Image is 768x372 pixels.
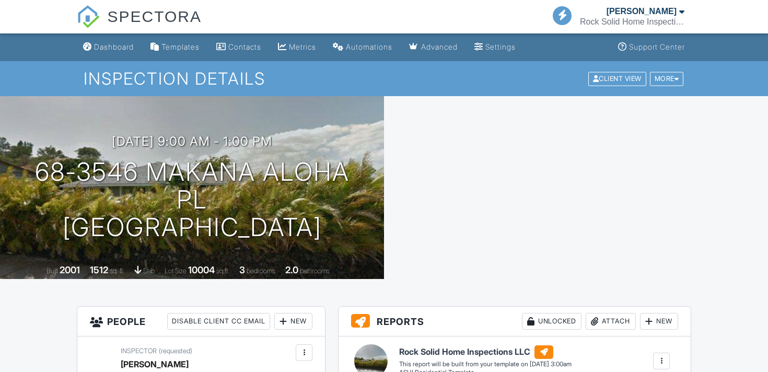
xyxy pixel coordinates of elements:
div: This report will be built from your template on [DATE] 3:00am [399,360,572,368]
div: [PERSON_NAME] [121,356,189,372]
div: 2001 [60,264,80,275]
span: bathrooms [300,267,330,275]
a: Automations (Basic) [329,38,397,57]
a: Client View [587,74,649,82]
div: [PERSON_NAME] [607,6,677,17]
span: bedrooms [247,267,275,275]
div: Support Center [629,42,685,51]
span: slab [143,267,155,275]
div: New [274,313,312,330]
div: Dashboard [94,42,134,51]
div: Automations [346,42,392,51]
h3: Reports [339,307,691,336]
div: Metrics [289,42,316,51]
img: The Best Home Inspection Software - Spectora [77,5,100,28]
a: SPECTORA [77,16,202,35]
div: 3 [239,264,245,275]
a: Dashboard [79,38,138,57]
a: Templates [146,38,204,57]
h3: People [77,307,325,336]
h1: Inspection Details [84,69,684,88]
span: sq.ft. [216,267,229,275]
div: Disable Client CC Email [167,313,270,330]
div: New [640,313,678,330]
div: Advanced [421,42,458,51]
span: Built [46,267,58,275]
div: More [650,72,684,86]
div: 2.0 [285,264,298,275]
div: Settings [485,42,516,51]
span: Lot Size [165,267,187,275]
div: Unlocked [522,313,581,330]
h3: [DATE] 9:00 am - 1:00 pm [112,134,272,148]
div: 10004 [188,264,215,275]
span: SPECTORA [107,5,202,27]
div: 1512 [90,264,108,275]
span: (requested) [159,347,192,355]
span: sq. ft. [110,267,124,275]
a: Metrics [274,38,320,57]
a: Settings [470,38,520,57]
div: Templates [161,42,200,51]
a: Advanced [405,38,462,57]
div: Contacts [228,42,261,51]
h1: 68-3546 Makana Aloha Pl [GEOGRAPHIC_DATA] [17,158,367,241]
div: Client View [588,72,646,86]
a: Contacts [212,38,265,57]
h6: Rock Solid Home Inspections LLC [399,345,572,359]
div: Rock Solid Home Inspections LLC [580,17,684,27]
a: Support Center [614,38,689,57]
span: Inspector [121,347,157,355]
div: Attach [586,313,636,330]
